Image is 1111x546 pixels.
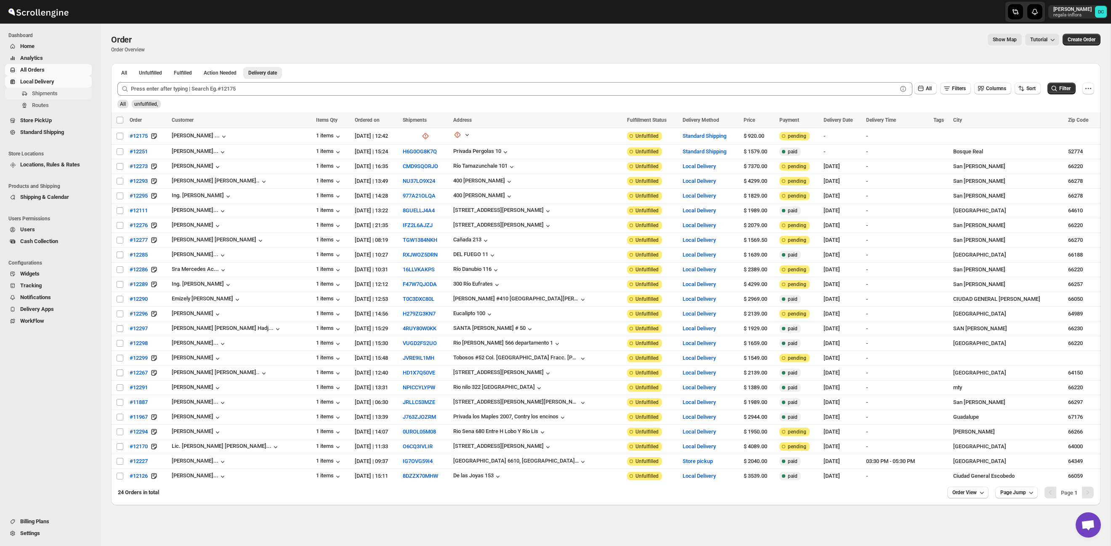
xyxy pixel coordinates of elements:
[453,472,494,479] div: De las Joyas 153
[683,178,716,184] button: Local Delivery
[1053,6,1092,13] p: [PERSON_NAME]
[5,52,92,64] button: Analytics
[172,472,227,481] button: [PERSON_NAME]...
[316,399,342,407] div: 1 items
[403,178,435,184] button: NU37LO9X24
[453,207,544,213] div: [STREET_ADDRESS][PERSON_NAME]
[172,325,282,333] button: [PERSON_NAME] [PERSON_NAME] Hadj...
[316,192,342,201] button: 1 items
[20,226,35,233] span: Users
[125,219,153,232] button: #12276
[453,222,552,230] button: [STREET_ADDRESS][PERSON_NAME]
[172,443,271,449] div: Lic. [PERSON_NAME] [PERSON_NAME]...
[316,295,342,304] div: 1 items
[20,67,45,73] span: All Orders
[403,310,436,317] button: H279ZG3KN7
[199,67,242,79] button: ActionNeeded
[172,163,222,171] button: [PERSON_NAME]
[1059,86,1071,91] span: Filter
[125,248,153,262] button: #12285
[453,236,490,245] button: Cañada 213
[683,325,716,332] button: Local Delivery
[453,310,485,316] div: Eucalipto 100
[316,384,342,392] div: 1 items
[5,159,92,171] button: Locations, Rules & Rates
[453,443,544,449] div: [STREET_ADDRESS][PERSON_NAME]
[316,472,342,481] button: 1 items
[172,458,227,466] button: [PERSON_NAME]...
[453,384,543,392] button: Rio nilo 322 [GEOGRAPHIC_DATA]
[1030,37,1047,43] span: Tutorial
[125,307,153,321] button: #12296
[172,340,218,346] div: [PERSON_NAME]...
[125,366,153,380] button: #12267
[125,189,153,203] button: #12295
[683,399,716,405] button: Local Delivery
[453,163,516,171] button: Río Tamazunchale 101
[316,266,342,274] button: 1 items
[5,40,92,52] button: Home
[453,472,502,481] button: De las Joyas 153
[32,102,49,108] span: Routes
[316,163,342,171] button: 1 items
[453,354,587,363] button: Tobosos #52 Col. [GEOGRAPHIC_DATA] Fracc. [PERSON_NAME]. San [PERSON_NAME] [PERSON_NAME] 66235.
[125,278,153,291] button: #12289
[172,413,222,422] button: [PERSON_NAME]
[125,292,153,306] button: #12290
[683,443,716,450] button: Local Delivery
[130,280,148,289] span: #12289
[453,340,561,348] button: Rio [PERSON_NAME] 566 departamento 1
[683,193,716,199] button: Local Delivery
[453,295,587,304] button: [PERSON_NAME] #410 [GEOGRAPHIC_DATA][PERSON_NAME]
[453,399,587,407] button: [STREET_ADDRESS][PERSON_NAME][PERSON_NAME]
[403,252,438,258] button: RXJWOZ5DRN
[453,177,513,186] button: 400 [PERSON_NAME]
[316,177,342,186] button: 1 items
[453,295,579,302] div: [PERSON_NAME] #410 [GEOGRAPHIC_DATA][PERSON_NAME]
[403,281,437,287] button: F47W7QJODA
[453,384,535,390] div: Rio nilo 322 [GEOGRAPHIC_DATA]
[986,86,1006,91] span: Columns
[130,413,148,421] span: #11967
[453,340,553,346] div: Rio [PERSON_NAME] 566 departamento 1
[172,472,218,479] div: [PERSON_NAME]...
[125,455,153,468] button: #12227
[316,413,342,422] div: 1 items
[172,236,265,245] button: [PERSON_NAME] [PERSON_NAME]
[172,132,228,141] button: [PERSON_NAME] ...
[453,458,587,466] button: [GEOGRAPHIC_DATA] 6610, [GEOGRAPHIC_DATA][PERSON_NAME] sector
[116,67,132,79] button: All
[316,428,342,436] div: 1 items
[5,191,92,203] button: Shipping & Calendar
[683,148,726,155] button: Standard Shipping
[5,268,92,280] button: Widgets
[316,132,342,141] button: 1 items
[172,281,232,289] button: Ing. [PERSON_NAME]
[453,369,544,375] div: [STREET_ADDRESS][PERSON_NAME]
[683,414,716,420] button: Local Delivery
[125,440,153,453] button: #12170
[940,83,971,94] button: Filters
[5,303,92,315] button: Delivery Apps
[248,70,277,76] span: Delivery date
[403,369,435,376] button: HD1X7Q50VE
[1063,34,1100,45] button: Create custom order
[130,354,148,362] span: #12299
[5,88,92,99] button: Shipments
[172,458,218,464] div: [PERSON_NAME]...
[172,177,260,184] div: [PERSON_NAME] [PERSON_NAME]..
[125,381,153,394] button: #12291
[993,36,1017,43] span: Show Map
[172,177,268,186] button: [PERSON_NAME] [PERSON_NAME]..
[125,410,153,424] button: #11967
[20,282,42,289] span: Tracking
[125,396,153,409] button: #11887
[1025,34,1059,45] button: Tutorial
[130,206,148,215] span: #12111
[172,325,274,331] div: [PERSON_NAME] [PERSON_NAME] Hadj...
[1053,13,1092,18] p: regala-inflora
[1098,9,1104,15] text: DC
[172,428,222,436] button: [PERSON_NAME]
